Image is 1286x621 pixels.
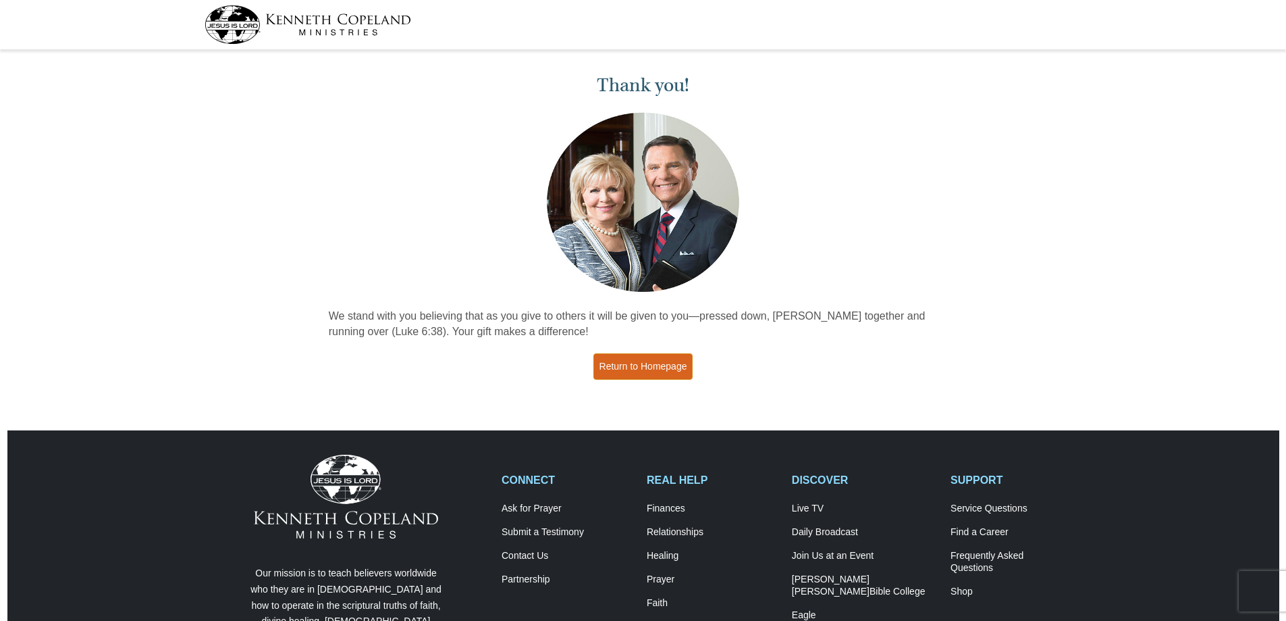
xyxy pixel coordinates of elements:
a: Relationships [647,526,778,539]
a: Daily Broadcast [792,526,936,539]
a: Join Us at an Event [792,550,936,562]
h2: CONNECT [502,474,633,487]
a: Contact Us [502,550,633,562]
span: Bible College [869,586,926,597]
h2: DISCOVER [792,474,936,487]
a: Faith [647,597,778,610]
a: Ask for Prayer [502,503,633,515]
h1: Thank you! [329,74,958,97]
img: Kenneth Copeland Ministries [254,455,438,539]
h2: REAL HELP [647,474,778,487]
a: Submit a Testimony [502,526,633,539]
a: Finances [647,503,778,515]
p: We stand with you believing that as you give to others it will be given to you—pressed down, [PER... [329,309,958,340]
a: Frequently AskedQuestions [950,550,1081,574]
a: Partnership [502,574,633,586]
a: [PERSON_NAME] [PERSON_NAME]Bible College [792,574,936,598]
a: Prayer [647,574,778,586]
a: Shop [950,586,1081,598]
a: Service Questions [950,503,1081,515]
h2: SUPPORT [950,474,1081,487]
img: Kenneth and Gloria [543,109,743,295]
img: kcm-header-logo.svg [205,5,411,44]
a: Return to Homepage [593,353,693,380]
a: Find a Career [950,526,1081,539]
a: Healing [647,550,778,562]
a: Live TV [792,503,936,515]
